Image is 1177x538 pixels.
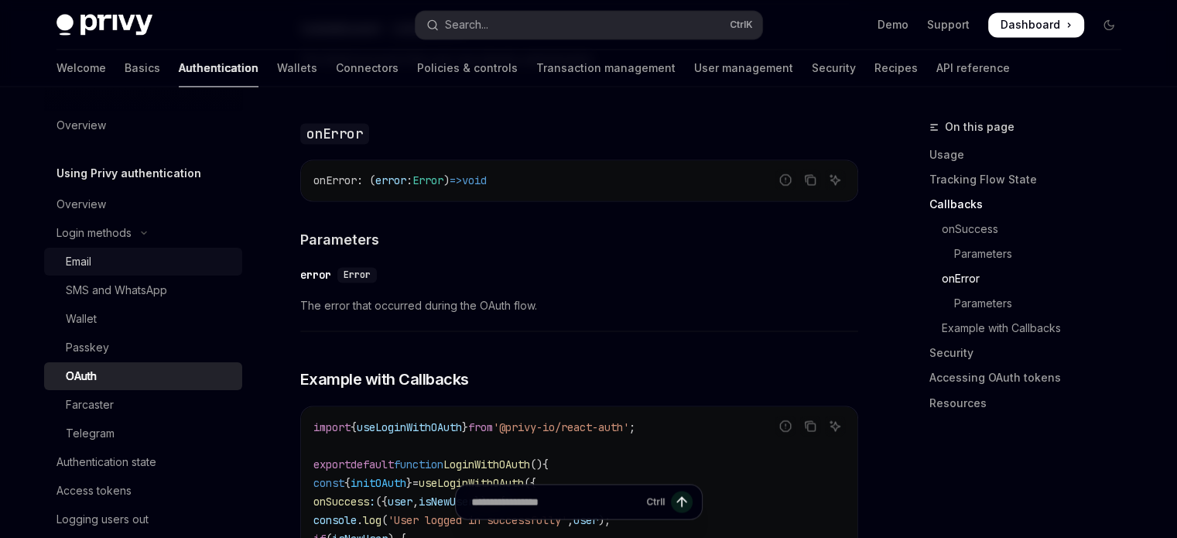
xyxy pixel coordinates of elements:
[375,173,406,187] span: error
[394,457,443,471] span: function
[313,457,351,471] span: export
[179,50,258,87] a: Authentication
[357,420,462,433] span: useLoginWithOAuth
[542,457,549,471] span: {
[929,217,1134,242] a: onSuccess
[56,224,132,242] div: Login methods
[44,505,242,533] a: Logging users out
[929,142,1134,167] a: Usage
[66,396,114,414] div: Farcaster
[44,111,242,139] a: Overview
[66,252,91,271] div: Email
[44,362,242,390] a: OAuth
[44,305,242,333] a: Wallet
[351,420,357,433] span: {
[351,475,406,489] span: initOAuth
[300,296,858,315] span: The error that occurred during the OAuth flow.
[277,50,317,87] a: Wallets
[66,338,109,357] div: Passkey
[730,19,753,31] span: Ctrl K
[336,50,399,87] a: Connectors
[56,164,201,183] h5: Using Privy authentication
[671,491,693,512] button: Send message
[800,416,820,436] button: Copy the contents from the code block
[929,316,1134,341] a: Example with Callbacks
[629,420,635,433] span: ;
[44,190,242,218] a: Overview
[419,475,524,489] span: useLoginWithOAuth
[493,420,629,433] span: '@privy-io/react-auth'
[66,367,97,386] div: OAuth
[44,276,242,304] a: SMS and WhatsApp
[825,170,845,190] button: Ask AI
[56,116,106,135] div: Overview
[443,173,450,187] span: )
[56,195,106,214] div: Overview
[929,242,1134,266] a: Parameters
[812,50,856,87] a: Security
[44,420,242,447] a: Telegram
[406,173,412,187] span: :
[462,420,468,433] span: }
[929,167,1134,192] a: Tracking Flow State
[775,170,796,190] button: Report incorrect code
[412,475,419,489] span: =
[775,416,796,436] button: Report incorrect code
[800,170,820,190] button: Copy the contents from the code block
[313,475,344,489] span: const
[44,391,242,419] a: Farcaster
[56,453,156,471] div: Authentication state
[344,269,371,281] span: Error
[929,291,1134,316] a: Parameters
[929,365,1134,390] a: Accessing OAuth tokens
[357,173,375,187] span: : (
[1097,12,1121,37] button: Toggle dark mode
[936,50,1010,87] a: API reference
[300,267,331,283] div: error
[530,457,542,471] span: ()
[445,15,488,34] div: Search...
[66,310,97,328] div: Wallet
[44,219,242,247] button: Toggle Login methods section
[56,14,152,36] img: dark logo
[44,448,242,476] a: Authentication state
[450,173,462,187] span: =>
[56,510,149,529] div: Logging users out
[56,481,132,500] div: Access tokens
[344,475,351,489] span: {
[44,334,242,362] a: Passkey
[945,118,1014,136] span: On this page
[929,341,1134,365] a: Security
[300,123,370,144] code: onError
[471,485,640,519] input: Ask a question...
[300,229,379,250] span: Parameters
[1001,17,1060,33] span: Dashboard
[874,50,918,87] a: Recipes
[44,248,242,276] a: Email
[351,457,394,471] span: default
[825,416,845,436] button: Ask AI
[929,266,1134,291] a: onError
[443,457,530,471] span: LoginWithOAuth
[417,50,518,87] a: Policies & controls
[927,17,970,33] a: Support
[878,17,908,33] a: Demo
[416,11,762,39] button: Open search
[313,173,357,187] span: onError
[694,50,793,87] a: User management
[929,390,1134,415] a: Resources
[44,477,242,505] a: Access tokens
[300,368,469,390] span: Example with Callbacks
[406,475,412,489] span: }
[929,192,1134,217] a: Callbacks
[462,173,487,187] span: void
[125,50,160,87] a: Basics
[536,50,676,87] a: Transaction management
[66,424,115,443] div: Telegram
[56,50,106,87] a: Welcome
[313,420,351,433] span: import
[524,475,536,489] span: ({
[66,281,167,300] div: SMS and WhatsApp
[468,420,493,433] span: from
[988,12,1084,37] a: Dashboard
